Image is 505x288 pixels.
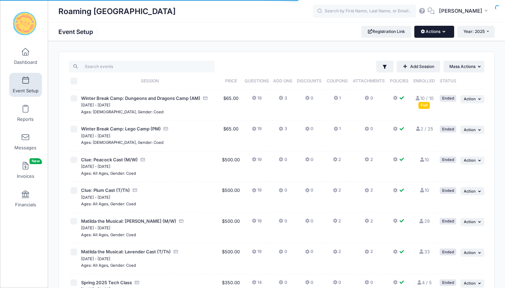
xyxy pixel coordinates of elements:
[435,3,495,19] button: [PERSON_NAME]
[440,279,456,286] div: Ended
[220,151,242,182] td: $500.00
[416,280,432,285] a: 4 / 5
[17,173,34,179] span: Invoices
[364,218,373,228] button: 2
[460,95,484,103] button: Action
[297,78,322,83] span: Discounts
[220,213,242,244] td: $500.00
[252,187,262,197] button: 19
[12,11,37,36] img: Roaming Gnome Theatre
[81,263,136,268] small: Ages: All Ages, Gender: Coed
[439,7,482,15] span: [PERSON_NAME]
[464,189,476,194] span: Action
[364,126,373,136] button: 0
[333,187,341,197] button: 2
[305,126,313,136] button: 0
[81,126,161,131] span: Winter Break Camp: Lego Camp (PM)
[324,72,350,90] th: Coupons
[440,157,456,163] div: Ended
[79,72,220,90] th: Session
[252,157,262,166] button: 19
[397,61,440,72] a: Add Session
[81,195,110,200] small: [DATE] - [DATE]
[0,7,48,40] a: Roaming Gnome Theatre
[81,256,110,261] small: [DATE] - [DATE]
[245,78,269,83] span: Questions
[173,250,179,254] i: Accepting Credit Card Payments
[81,187,130,193] span: Clue: Plum Cast (T/Th)
[81,134,110,138] small: [DATE] - [DATE]
[364,157,373,166] button: 2
[220,120,242,151] td: $65.00
[279,218,287,228] button: 0
[58,28,99,35] h1: Event Setup
[81,103,110,107] small: [DATE] - [DATE]
[364,249,373,258] button: 2
[252,95,262,105] button: 19
[464,281,476,286] span: Action
[294,72,324,90] th: Discounts
[440,126,456,132] div: Ended
[457,26,495,37] button: Year: 2025
[242,72,271,90] th: Questions
[305,187,313,197] button: 0
[279,126,287,136] button: 3
[334,126,341,136] button: 1
[69,61,215,72] input: Search events
[220,243,242,274] td: $500.00
[350,72,388,90] th: Attachments
[419,249,430,254] a: 33
[449,64,475,69] span: Mass Actions
[464,127,476,132] span: Action
[30,158,42,164] span: New
[81,201,136,206] small: Ages: All Ages, Gender: Coed
[279,187,287,197] button: 0
[464,219,476,224] span: Action
[305,157,313,166] button: 0
[9,44,42,68] a: Dashboard
[58,3,176,19] h1: Roaming [GEOGRAPHIC_DATA]
[464,96,476,101] span: Action
[81,157,138,162] span: Clue: Peacock Cast (M/W)
[305,218,313,228] button: 0
[81,280,132,285] span: Spring 2025 Tech Class
[361,26,411,37] a: Registration Link
[313,4,416,18] input: Search by First Name, Last Name, or Email...
[132,188,138,193] i: Accepting Credit Card Payments
[220,72,242,90] th: Price
[414,26,454,37] button: Actions
[13,88,38,94] span: Event Setup
[203,96,208,101] i: Accepting Credit Card Payments
[460,249,484,257] button: Action
[14,59,37,65] span: Dashboard
[327,78,348,83] span: Coupons
[81,110,164,114] small: Ages: [DEMOGRAPHIC_DATA], Gender: Coed
[81,95,200,101] span: Winter Break Camp: Dungeons and Dragons Camp (AM)
[15,202,36,208] span: Financials
[388,72,411,90] th: Policies
[9,73,42,97] a: Event Setup
[415,95,434,108] a: 10 / 10 Full
[252,249,262,258] button: 19
[9,158,42,182] a: InvoicesNew
[460,218,484,226] button: Action
[464,250,476,255] span: Action
[418,102,430,108] div: Full
[438,72,459,90] th: Status
[364,95,373,105] button: 0
[411,72,438,90] th: Enrolled
[333,218,341,228] button: 2
[305,95,313,105] button: 0
[464,158,476,163] span: Action
[440,218,456,224] div: Ended
[440,187,456,194] div: Ended
[460,187,484,195] button: Action
[220,90,242,121] td: $65.00
[333,157,341,166] button: 2
[273,78,292,83] span: Add Ons
[390,78,408,83] span: Policies
[419,157,429,162] a: 10
[81,164,110,169] small: [DATE] - [DATE]
[279,95,287,105] button: 3
[14,145,36,151] span: Messages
